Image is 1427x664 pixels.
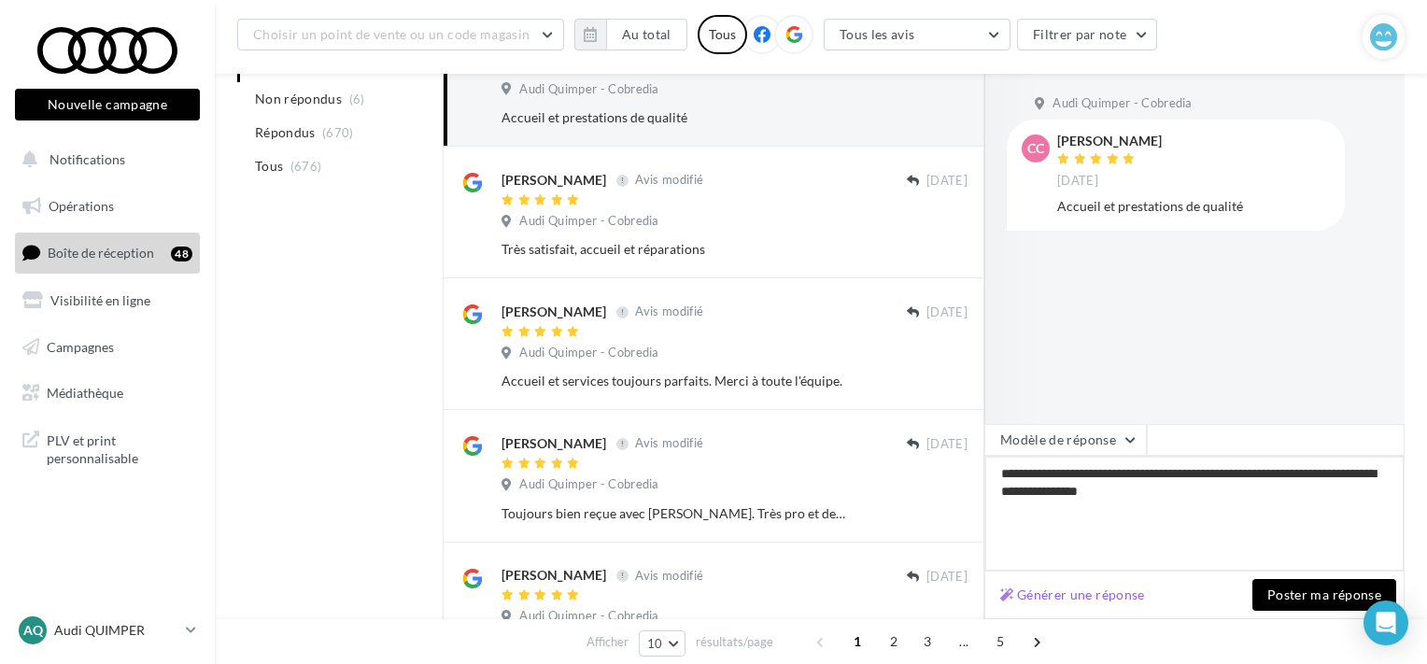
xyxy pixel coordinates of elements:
div: Open Intercom Messenger [1363,600,1408,645]
span: Campagnes [47,338,114,354]
div: Accueil et services toujours parfaits. Merci à toute l'équipe. [502,372,846,390]
span: [DATE] [926,436,968,453]
a: Campagnes [11,328,204,367]
div: Très satisfait, accueil et réparations [502,240,846,259]
span: ... [949,627,979,657]
button: Nouvelle campagne [15,89,200,120]
span: Audi Quimper - Cobredia [519,608,658,625]
span: Visibilité en ligne [50,292,150,308]
div: [PERSON_NAME] [1057,134,1162,148]
a: PLV et print personnalisable [11,420,204,475]
button: 10 [639,630,686,657]
span: Notifications [49,151,125,167]
button: Au total [606,19,687,50]
div: [PERSON_NAME] [502,566,606,585]
div: [PERSON_NAME] [502,434,606,453]
p: Audi QUIMPER [54,621,178,640]
span: 2 [879,627,909,657]
span: (670) [322,125,354,140]
span: Avis modifié [635,304,703,319]
a: AQ Audi QUIMPER [15,613,200,648]
span: [DATE] [926,304,968,321]
a: Opérations [11,187,204,226]
button: Modèle de réponse [984,424,1147,456]
a: Boîte de réception48 [11,233,204,273]
div: Accueil et prestations de qualité [1057,197,1330,216]
span: 1 [842,627,872,657]
div: Tous [698,15,747,54]
span: Audi Quimper - Cobredia [1053,95,1192,112]
button: Filtrer par note [1017,19,1158,50]
button: Poster ma réponse [1252,579,1396,611]
span: Afficher [586,633,629,651]
button: Générer une réponse [993,584,1152,606]
button: Tous les avis [824,19,1010,50]
span: 5 [985,627,1015,657]
div: [PERSON_NAME] [502,171,606,190]
button: Au total [574,19,687,50]
span: Répondus [255,123,316,142]
span: Audi Quimper - Cobredia [519,213,658,230]
span: [DATE] [1057,173,1098,190]
span: CC [1027,139,1044,158]
button: Choisir un point de vente ou un code magasin [237,19,564,50]
span: Audi Quimper - Cobredia [519,476,658,493]
span: (6) [349,92,365,106]
div: Toujours bien reçue avec [PERSON_NAME]. Très pro et de bons conseils et surtout ne pousse pas à l... [502,504,846,523]
span: Opérations [49,198,114,214]
span: [DATE] [926,173,968,190]
div: 48 [171,247,192,261]
span: Audi Quimper - Cobredia [519,81,658,98]
span: Audi Quimper - Cobredia [519,345,658,361]
span: Choisir un point de vente ou un code magasin [253,26,530,42]
span: PLV et print personnalisable [47,428,192,468]
a: Visibilité en ligne [11,281,204,320]
span: résultats/page [696,633,773,651]
span: 10 [647,636,663,651]
span: Non répondus [255,90,342,108]
button: Notifications [11,140,196,179]
span: Médiathèque [47,385,123,401]
span: Avis modifié [635,436,703,451]
span: Avis modifié [635,173,703,188]
span: Tous [255,157,283,176]
span: (676) [290,159,322,174]
div: [PERSON_NAME] [502,303,606,321]
span: 3 [912,627,942,657]
a: Médiathèque [11,374,204,413]
span: [DATE] [926,569,968,586]
span: AQ [23,621,43,640]
span: Avis modifié [635,568,703,583]
span: Tous les avis [840,26,915,42]
div: Accueil et prestations de qualité [502,108,846,127]
span: Boîte de réception [48,245,154,261]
